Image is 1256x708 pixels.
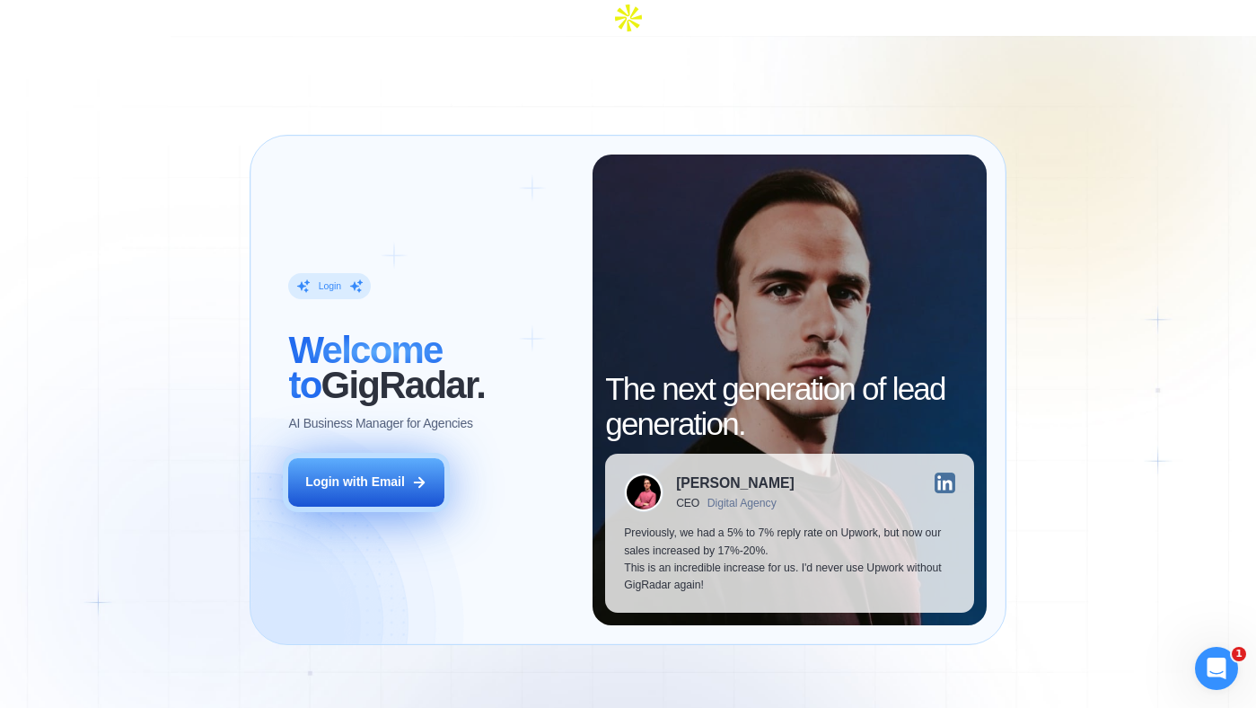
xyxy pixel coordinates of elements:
[707,497,777,509] div: Digital Agency
[305,473,405,491] div: Login with Email
[624,525,954,594] p: Previously, we had a 5% to 7% reply rate on Upwork, but now our sales increased by 17%-20%. This ...
[1232,647,1246,661] span: 1
[288,458,444,507] button: Login with Email
[676,497,699,509] div: CEO
[288,333,574,403] h2: ‍ GigRadar.
[1195,647,1238,690] iframe: Intercom live chat
[319,280,342,293] div: Login
[288,415,472,432] p: AI Business Manager for Agencies
[288,329,442,405] span: Welcome to
[605,372,973,441] h2: The next generation of lead generation.
[676,476,795,491] div: [PERSON_NAME]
